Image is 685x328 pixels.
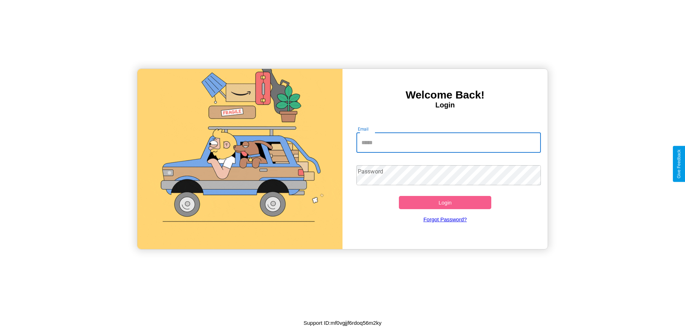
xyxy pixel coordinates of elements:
[358,126,369,132] label: Email
[399,196,491,209] button: Login
[342,101,548,109] h4: Login
[342,89,548,101] h3: Welcome Back!
[137,69,342,249] img: gif
[304,318,381,328] p: Support ID: mf0vgjjf6rdoq56m2ky
[676,150,681,178] div: Give Feedback
[353,209,538,229] a: Forgot Password?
